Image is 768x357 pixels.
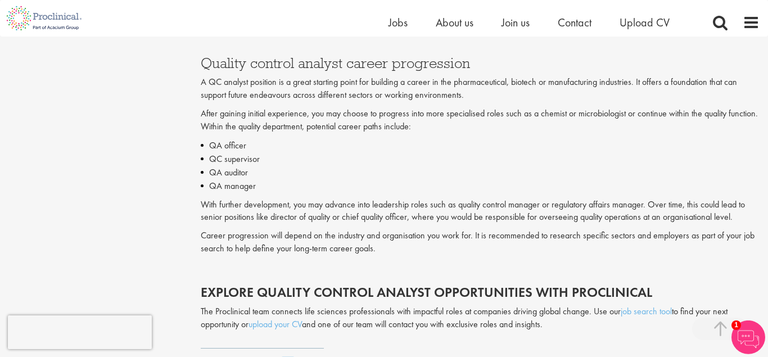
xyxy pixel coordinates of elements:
li: QA manager [201,179,760,193]
a: Jobs [388,15,408,30]
li: QA auditor [201,166,760,179]
p: Career progression will depend on the industry and organisation you work for. It is recommended t... [201,229,760,255]
a: job search tool [621,305,672,317]
p: A QC analyst position is a great starting point for building a career in the pharmaceutical, biot... [201,76,760,102]
h3: Quality control analyst career progression [201,40,760,70]
a: Contact [558,15,591,30]
p: With further development, you may advance into leadership roles such as quality control manager o... [201,198,760,224]
p: The Proclinical team connects life sciences professionals with impactful roles at companies drivi... [201,305,760,331]
a: upload your CV [249,318,302,330]
img: Chatbot [731,320,765,354]
span: 1 [731,320,741,330]
a: About us [436,15,473,30]
p: After gaining initial experience, you may choose to progress into more specialised roles such as ... [201,107,760,133]
li: QC supervisor [201,152,760,166]
a: Join us [502,15,530,30]
a: Upload CV [620,15,670,30]
li: QA officer [201,139,760,152]
iframe: reCAPTCHA [8,315,152,349]
h2: Explore quality control analyst opportunities with Proclinical [201,285,760,300]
